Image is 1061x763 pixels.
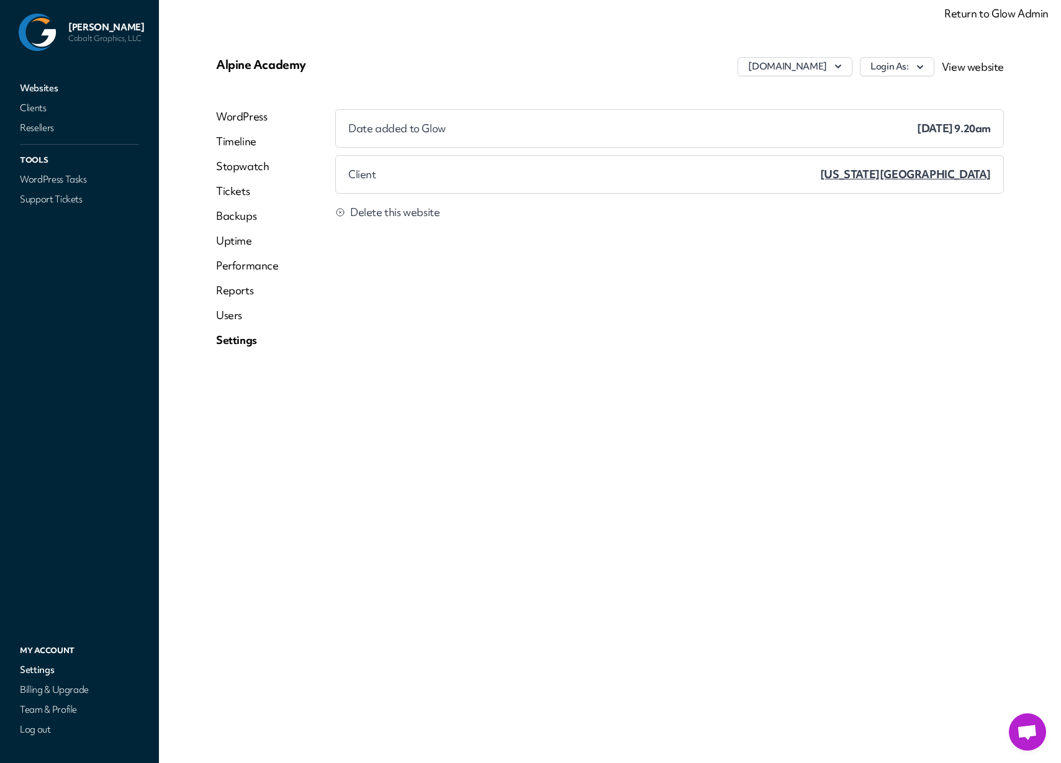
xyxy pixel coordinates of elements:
a: Websites [17,79,142,97]
a: Billing & Upgrade [17,681,142,698]
a: Timeline [216,134,279,149]
a: Resellers [17,119,142,137]
a: Clients [17,99,142,117]
a: Support Tickets [17,191,142,208]
a: Backups [216,209,279,223]
a: Tickets [216,184,279,199]
a: [US_STATE][GEOGRAPHIC_DATA] [820,168,991,181]
a: Users [216,308,279,323]
p: [PERSON_NAME] [68,21,144,34]
span: [US_STATE][GEOGRAPHIC_DATA] [820,167,991,181]
span: Delete this website [350,206,440,219]
a: Reports [216,283,279,298]
span: [DATE] 9.20am [917,122,991,135]
a: Settings [17,661,142,679]
a: WordPress Tasks [17,171,142,188]
a: Performance [216,258,279,273]
a: WordPress [216,109,279,124]
span: Client [348,168,376,181]
p: Tools [17,152,142,168]
p: My Account [17,643,142,659]
a: View website [942,60,1004,74]
p: Cobalt Graphics, LLC [68,34,144,43]
p: Alpine Academy [216,57,479,72]
a: Return to Glow Admin [944,6,1049,20]
a: Team & Profile [17,701,142,718]
a: Log out [17,721,142,738]
a: Open chat [1009,713,1046,751]
button: Delete this website [335,206,1004,219]
a: Uptime [216,233,279,248]
a: Stopwatch [216,159,279,174]
button: [DOMAIN_NAME] [738,57,852,76]
span: Date added to Glow [348,122,446,135]
button: Login As: [860,57,934,76]
a: Settings [216,333,279,348]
